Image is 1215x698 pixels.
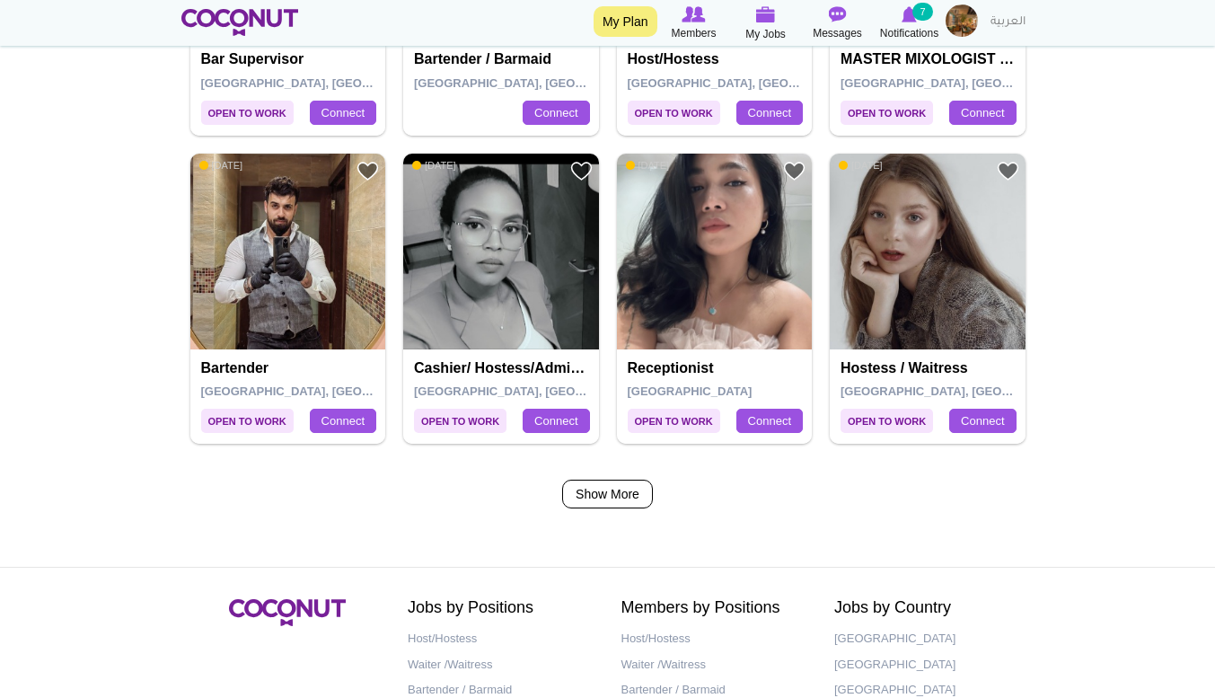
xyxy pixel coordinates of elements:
a: Connect [949,101,1016,126]
h4: Receptionist [628,360,806,376]
span: [DATE] [199,159,243,172]
span: Open to Work [841,101,933,125]
h4: Bartender / Barmaid [414,51,593,67]
img: My Jobs [756,6,776,22]
span: Open to Work [628,409,720,433]
h2: Jobs by Country [834,599,1021,617]
span: [GEOGRAPHIC_DATA], [GEOGRAPHIC_DATA] [628,76,884,90]
span: [GEOGRAPHIC_DATA], [GEOGRAPHIC_DATA] [201,76,457,90]
a: Connect [310,409,376,434]
span: Open to Work [628,101,720,125]
span: [GEOGRAPHIC_DATA], [GEOGRAPHIC_DATA] [414,384,670,398]
img: Coconut [229,599,346,626]
span: My Jobs [745,25,786,43]
a: Connect [736,101,803,126]
a: Add to Favourites [783,160,806,182]
a: Add to Favourites [570,160,593,182]
a: Show More [562,480,653,508]
a: العربية [982,4,1035,40]
a: Host/Hostess [408,626,594,652]
a: Waiter /Waitress [621,652,808,678]
a: My Jobs My Jobs [730,4,802,43]
span: Members [671,24,716,42]
a: My Plan [594,6,657,37]
a: Add to Favourites [357,160,379,182]
a: Connect [949,409,1016,434]
span: Open to Work [414,409,506,433]
h2: Jobs by Positions [408,599,594,617]
a: Connect [736,409,803,434]
img: Notifications [902,6,917,22]
span: [GEOGRAPHIC_DATA] [628,384,753,398]
h2: Members by Positions [621,599,808,617]
a: Host/Hostess [621,626,808,652]
span: Notifications [880,24,938,42]
h4: MASTER MIXOLOGIST GOOD SPIRITS AT SEA [841,51,1019,67]
img: Messages [829,6,847,22]
a: [GEOGRAPHIC_DATA] [834,626,1021,652]
span: [DATE] [626,159,670,172]
span: Open to Work [201,409,294,433]
span: Open to Work [201,101,294,125]
h4: Host/Hostess [628,51,806,67]
a: Add to Favourites [997,160,1019,182]
span: [GEOGRAPHIC_DATA], [GEOGRAPHIC_DATA] [841,384,1096,398]
span: [DATE] [839,159,883,172]
img: Browse Members [682,6,705,22]
span: Messages [813,24,862,42]
span: [GEOGRAPHIC_DATA], [GEOGRAPHIC_DATA] [841,76,1096,90]
a: Messages Messages [802,4,874,42]
span: [GEOGRAPHIC_DATA], [GEOGRAPHIC_DATA] [201,384,457,398]
h4: Cashier/ hostess/admin cashier [414,360,593,376]
a: Connect [523,409,589,434]
small: 7 [912,3,932,21]
span: Open to Work [841,409,933,433]
a: Notifications Notifications 7 [874,4,946,42]
a: Waiter /Waitress [408,652,594,678]
a: Connect [310,101,376,126]
span: [GEOGRAPHIC_DATA], [GEOGRAPHIC_DATA] [414,76,670,90]
a: [GEOGRAPHIC_DATA] [834,652,1021,678]
a: Browse Members Members [658,4,730,42]
a: Connect [523,101,589,126]
h4: Bar Supervisor [201,51,380,67]
img: Home [181,9,299,36]
h4: Bartender [201,360,380,376]
span: [DATE] [412,159,456,172]
h4: Hostess / Waitress [841,360,1019,376]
